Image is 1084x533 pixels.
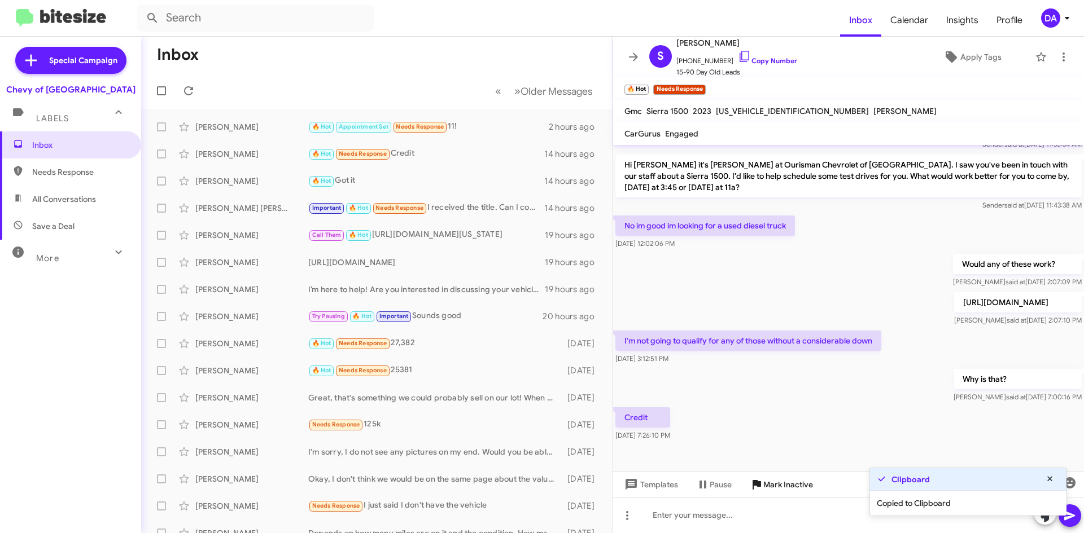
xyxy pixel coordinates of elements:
div: [PERSON_NAME] [195,121,308,133]
span: Apply Tags [960,47,1002,67]
span: [DATE] 12:02:06 PM [615,239,675,248]
div: [DATE] [562,419,604,430]
div: [PERSON_NAME] [195,230,308,241]
span: Important [379,312,409,320]
span: [US_VEHICLE_IDENTIFICATION_NUMBER] [716,106,869,116]
button: Templates [613,474,687,495]
div: 19 hours ago [545,257,604,268]
span: [DATE] 7:26:10 PM [615,431,670,439]
nav: Page navigation example [489,80,599,103]
span: Needs Response [339,150,387,157]
div: [DATE] [562,338,604,349]
span: Needs Response [312,502,360,509]
span: 🔥 Hot [312,367,331,374]
div: Okay, I don't think we would be on the same page about the value. I wouldn't even be selling one ... [308,473,562,484]
span: 🔥 Hot [349,231,368,239]
span: CarGurus [624,129,661,139]
div: [PERSON_NAME] [195,419,308,430]
span: said at [1006,393,1026,401]
span: [PERSON_NAME] [DATE] 7:00:16 PM [954,393,1082,401]
a: Inbox [840,4,881,37]
div: 11! [308,120,549,133]
span: Important [312,204,342,212]
span: Needs Response [339,367,387,374]
div: [PERSON_NAME] [195,365,308,376]
span: said at [1004,201,1024,209]
span: 🔥 Hot [312,150,331,157]
small: Needs Response [653,85,705,95]
span: 🔥 Hot [312,177,331,184]
div: [PERSON_NAME] [PERSON_NAME] [195,202,308,214]
button: Pause [687,474,741,495]
div: 14 hours ago [544,148,604,160]
span: Needs Response [375,204,423,212]
h1: Inbox [157,46,199,64]
span: Special Campaign [49,55,117,66]
div: [PERSON_NAME] [195,446,308,457]
div: I’m here to help! Are you interested in discussing your vehicle further or exploring options for ... [308,284,545,295]
button: DA [1031,8,1072,28]
small: 🔥 Hot [624,85,649,95]
div: [PERSON_NAME] [195,338,308,349]
span: » [514,84,521,98]
p: [URL][DOMAIN_NAME] [954,292,1082,312]
span: [PERSON_NAME] [DATE] 2:07:09 PM [953,277,1082,286]
span: Appointment Set [339,123,388,130]
div: Sounds good [308,310,543,323]
div: 25381 [308,364,562,377]
p: No im good im looking for a used diesel truck [615,215,795,236]
div: 19 hours ago [545,230,604,241]
div: [DATE] [562,500,604,512]
p: I'm not going to qualify for any of those without a considerable down [615,331,881,351]
span: Gmc [624,106,642,116]
span: All Conversations [32,193,96,205]
span: said at [1007,316,1026,324]
a: Profile [987,4,1031,37]
button: Apply Tags [914,47,1030,67]
a: Calendar [881,4,937,37]
div: [URL][DOMAIN_NAME][US_STATE] [308,228,545,241]
span: Templates [622,474,678,495]
div: I received the title. Can I come in [DATE] morning [308,201,544,214]
div: [PERSON_NAME] [195,284,308,295]
span: Sierra 1500 [646,106,688,116]
a: Special Campaign [15,47,126,74]
span: Save a Deal [32,221,75,232]
button: Next [508,80,599,103]
div: 20 hours ago [543,311,604,322]
span: 15-90 Day Old Leads [676,67,797,78]
span: Labels [36,113,69,124]
span: 🔥 Hot [352,312,371,320]
span: [PERSON_NAME] [DATE] 2:07:10 PM [954,316,1082,324]
a: Insights [937,4,987,37]
span: [PHONE_NUMBER] [676,50,797,67]
span: Engaged [665,129,698,139]
span: 2023 [693,106,711,116]
div: Copied to Clipboard [870,491,1066,516]
div: Credit [308,147,544,160]
span: Needs Response [339,340,387,347]
span: Inbox [32,139,128,151]
div: 14 hours ago [544,175,604,187]
span: [PERSON_NAME] [676,36,797,50]
div: [URL][DOMAIN_NAME] [308,257,545,268]
div: [PERSON_NAME] [195,500,308,512]
span: « [495,84,501,98]
div: [PERSON_NAME] [195,392,308,403]
div: Chevy of [GEOGRAPHIC_DATA] [6,84,135,95]
span: Mark Inactive [763,474,813,495]
span: Try Pausing [312,312,345,320]
span: Needs Response [312,421,360,428]
p: Hi [PERSON_NAME] it's [PERSON_NAME] at Ourisman Chevrolet of [GEOGRAPHIC_DATA]. I saw you've been... [615,155,1082,197]
span: said at [1006,277,1025,286]
div: [DATE] [562,446,604,457]
span: 🔥 Hot [349,204,368,212]
button: Previous [488,80,508,103]
span: Call Them [312,231,342,239]
div: I'm sorry, I do not see any pictures on my end. Would you be able to send them to my direct line?... [308,446,562,457]
button: Mark Inactive [741,474,822,495]
div: [DATE] [562,392,604,403]
div: [DATE] [562,473,604,484]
